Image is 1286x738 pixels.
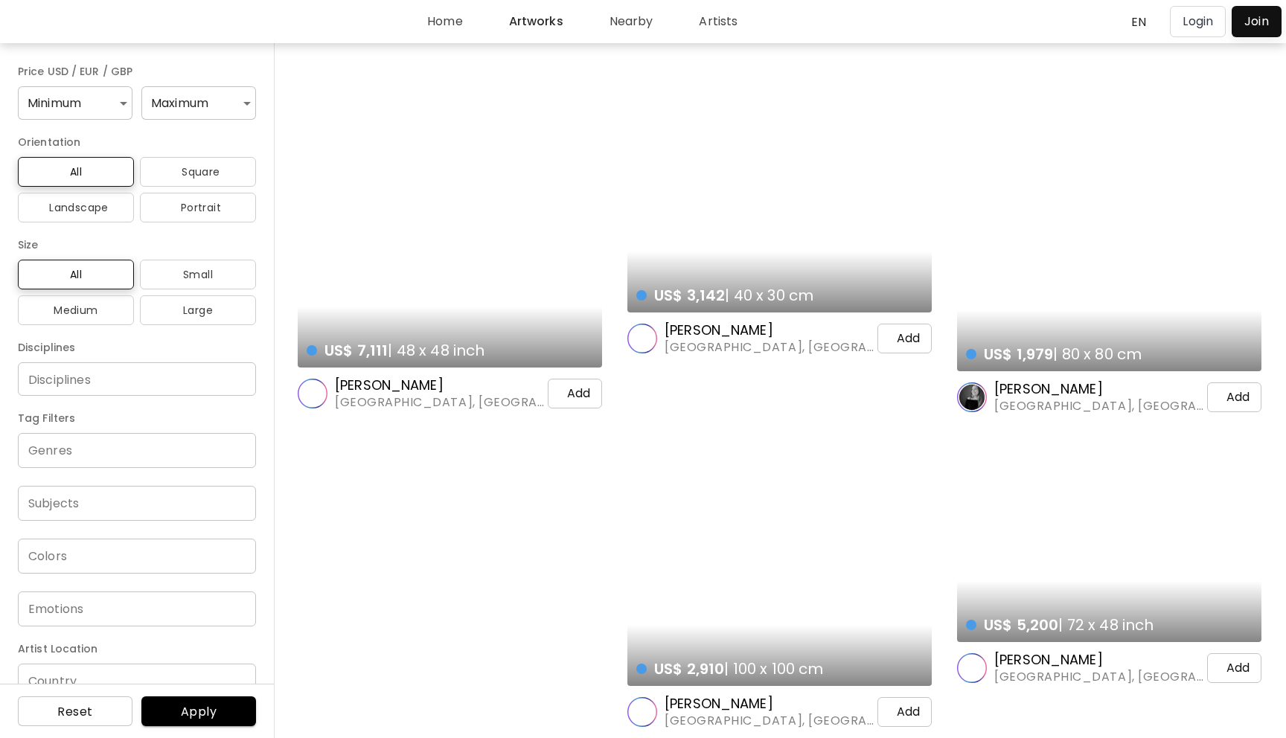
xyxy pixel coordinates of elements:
img: icon [170,166,182,178]
h6: Orientation [18,133,256,151]
h6: [PERSON_NAME] [665,321,857,339]
img: cart-icon [871,330,889,347]
span: [GEOGRAPHIC_DATA], [GEOGRAPHIC_DATA] [994,398,1186,414]
span: [GEOGRAPHIC_DATA], [GEOGRAPHIC_DATA] [994,669,1186,685]
a: [PERSON_NAME][GEOGRAPHIC_DATA], [GEOGRAPHIC_DATA]cart-iconAdd [627,695,932,729]
button: favorites [566,333,595,363]
button: Apply [141,696,256,726]
a: Nearby [642,13,717,31]
h6: Size [18,236,256,254]
button: iconSquare [140,157,256,187]
h6: Artist Location [18,640,256,658]
p: Login [1183,13,1213,31]
span: Landscape [30,199,122,216]
a: US$ 2,910| 100 x 100 cmfavoriteshttps://cdn.kaleido.art/CDN/Artwork/169798/Primary/medium.webp?up... [627,381,932,686]
a: US$ 7,111| 48 x 48 inchfavoriteshttps://cdn.kaleido.art/CDN/Artwork/175009/Primary/medium.webp?up... [298,65,602,368]
h4: | 100 x 100 cm [636,659,895,678]
button: favorites [1226,337,1254,367]
button: favorites [896,652,924,681]
h6: [PERSON_NAME] [335,376,527,394]
span: All [30,163,122,181]
span: Large [152,301,244,319]
h6: [PERSON_NAME] [665,695,857,713]
span: Small [152,266,244,283]
span: US$ 2,910 [654,658,724,679]
img: cart-icon [1201,388,1219,406]
button: cart-iconAdd [1189,653,1261,683]
a: [PERSON_NAME][GEOGRAPHIC_DATA], [GEOGRAPHIC_DATA]cart-iconAdd [298,376,602,411]
a: [PERSON_NAME][GEOGRAPHIC_DATA], [GEOGRAPHIC_DATA]cart-iconAdd [957,651,1261,685]
h6: Artworks [567,16,621,28]
span: US$ 5,200 [984,615,1058,635]
span: Square [152,163,244,181]
span: Apply [153,704,244,719]
span: [GEOGRAPHIC_DATA], [GEOGRAPHIC_DATA] [665,339,857,356]
span: [GEOGRAPHIC_DATA], [GEOGRAPHIC_DATA] [335,394,527,411]
h6: Artists [758,16,796,28]
div: Maximum [141,86,256,120]
img: cart-icon [542,385,560,402]
button: favorites [1226,608,1254,638]
h4: | 72 x 48 inch [966,615,1225,635]
button: iconLandscape [18,193,134,222]
h5: Add [1226,661,1250,676]
span: Medium [30,301,122,319]
button: Medium [18,295,134,325]
h5: Add [897,705,920,719]
img: icon [169,202,181,214]
div: Minimum [18,86,132,120]
h4: | 40 x 30 cm [636,286,895,305]
span: US$ 7,111 [324,340,388,361]
h6: Tag Filters [18,409,256,427]
a: Artists [732,13,802,31]
img: arrow down [1142,15,1158,29]
a: US$ 5,200| 72 x 48 inchfavoriteshttps://cdn.kaleido.art/CDN/Artwork/174515/Primary/medium.webp?up... [957,440,1261,642]
h5: Add [897,331,920,346]
button: cart-iconAdd [530,379,602,408]
button: All [18,260,134,289]
button: cart-iconAdd [1189,382,1261,412]
a: Login [1170,6,1232,37]
h6: [PERSON_NAME] [994,380,1186,398]
a: Join [1232,6,1282,37]
a: US$ 3,142| 40 x 30 cmfavoriteshttps://cdn.kaleido.art/CDN/Artwork/175584/Primary/medium.webp?upda... [627,65,932,312]
button: Large [140,295,256,325]
h5: Add [1226,390,1250,405]
img: cart-icon [871,703,889,721]
span: All [30,266,122,283]
span: US$ 3,142 [654,285,725,306]
button: All [18,157,134,187]
h6: Disciplines [18,338,256,356]
img: icon [37,202,50,214]
a: [PERSON_NAME][GEOGRAPHIC_DATA], [GEOGRAPHIC_DATA]cart-iconAdd [957,380,1261,414]
img: cart-icon [1201,659,1219,677]
button: cart-iconAdd [860,324,932,353]
button: iconPortrait [140,193,256,222]
h6: Nearby [668,16,711,28]
a: Home [460,13,526,31]
h6: Price USD / EUR / GBP [18,62,256,80]
h4: | 48 x 48 inch [307,341,566,360]
a: [PERSON_NAME][GEOGRAPHIC_DATA], [GEOGRAPHIC_DATA]cart-iconAdd [627,321,932,356]
span: [GEOGRAPHIC_DATA], [GEOGRAPHIC_DATA] [665,713,857,729]
a: Artworks [542,13,627,31]
img: info [41,237,56,252]
a: US$ 1,979| 80 x 80 cmfavoriteshttps://cdn.kaleido.art/CDN/Artwork/172750/Primary/medium.webp?upda... [957,65,1261,371]
span: Portrait [152,199,244,216]
button: Login [1170,6,1226,37]
h6: Home [485,16,520,28]
h5: Add [567,386,590,401]
h4: | 80 x 80 cm [966,344,1225,364]
span: US$ 1,979 [984,344,1053,365]
span: Reset [30,704,121,719]
button: favorites [896,278,924,308]
button: Small [140,260,256,289]
button: Reset [18,696,132,726]
button: cart-iconAdd [860,697,932,727]
div: EN [1117,9,1142,35]
h6: [PERSON_NAME] [994,651,1186,669]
